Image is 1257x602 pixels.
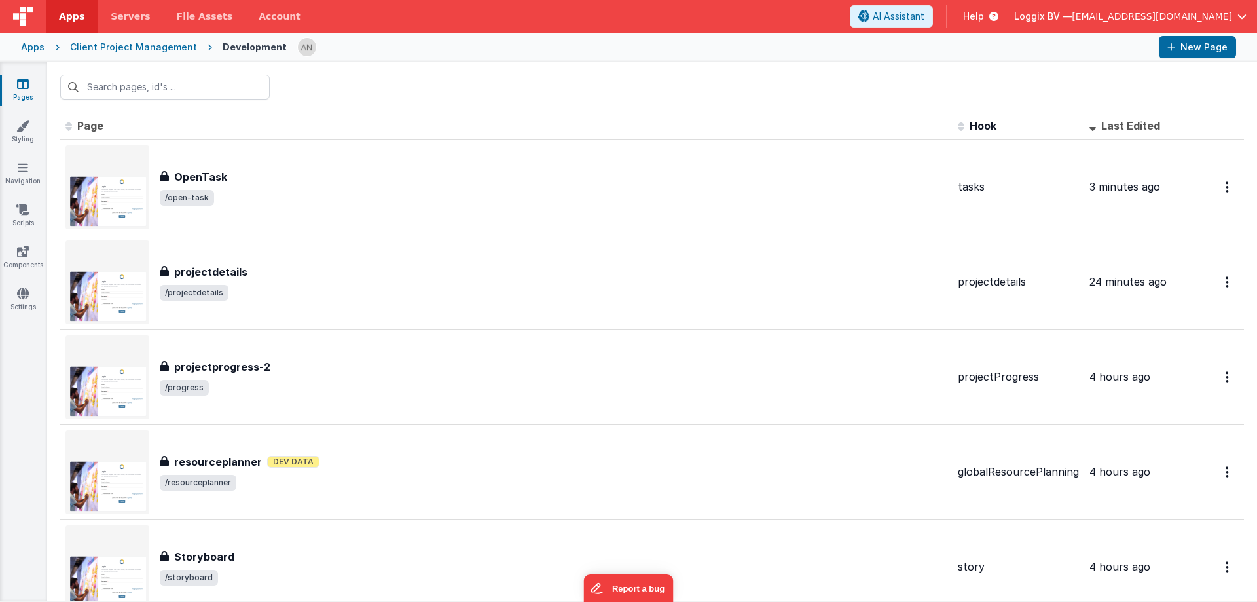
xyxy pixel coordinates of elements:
[873,10,924,23] span: AI Assistant
[1218,269,1239,295] button: Options
[160,570,218,586] span: /storyboard
[174,359,270,375] h3: projectprogress-2
[174,169,227,185] h3: OpenTask
[1089,180,1160,193] span: 3 minutes ago
[1218,554,1239,580] button: Options
[958,274,1079,290] div: projectdetails
[160,380,209,396] span: /progress
[958,369,1079,385] div: projectProgress
[174,454,262,470] h3: resourceplanner
[77,119,103,132] span: Page
[1089,465,1150,478] span: 4 hours ago
[160,190,214,206] span: /open-task
[60,75,270,100] input: Search pages, id's ...
[958,179,1079,195] div: tasks
[1218,459,1239,485] button: Options
[174,264,247,280] h3: projectdetails
[1218,174,1239,200] button: Options
[160,475,236,491] span: /resourceplanner
[958,559,1079,574] div: story
[1101,119,1160,132] span: Last Edited
[223,41,287,54] div: Development
[177,10,233,23] span: File Assets
[958,464,1079,480] div: globalResourcePlanning
[1159,36,1236,58] button: New Page
[1014,10,1072,23] span: Loggix BV —
[267,456,319,468] span: Dev Data
[963,10,984,23] span: Help
[584,574,674,602] iframe: Marker.io feedback button
[174,549,234,565] h3: Storyboard
[1218,364,1239,390] button: Options
[111,10,150,23] span: Servers
[1072,10,1232,23] span: [EMAIL_ADDRESS][DOMAIN_NAME]
[1089,560,1150,573] span: 4 hours ago
[160,285,228,301] span: /projectdetails
[970,119,996,132] span: Hook
[1089,370,1150,383] span: 4 hours ago
[1014,10,1247,23] button: Loggix BV — [EMAIL_ADDRESS][DOMAIN_NAME]
[70,41,197,54] div: Client Project Management
[21,41,45,54] div: Apps
[850,5,933,28] button: AI Assistant
[298,38,316,56] img: f1d78738b441ccf0e1fcb79415a71bae
[59,10,84,23] span: Apps
[1089,275,1167,288] span: 24 minutes ago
